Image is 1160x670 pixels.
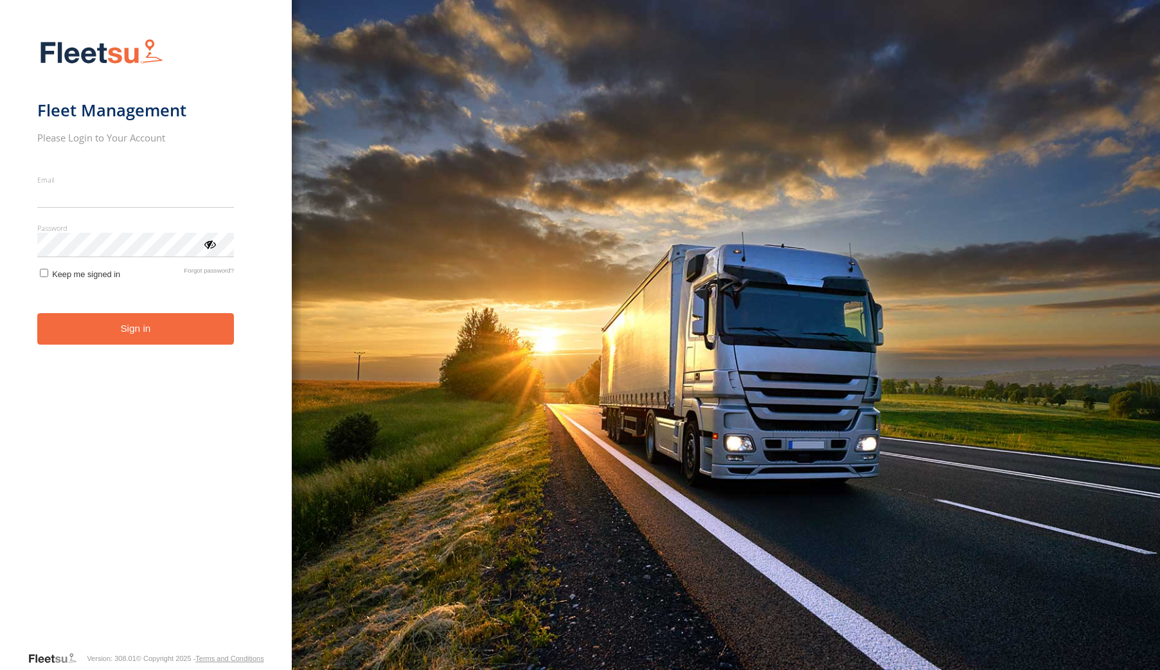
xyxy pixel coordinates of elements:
[136,655,264,662] div: © Copyright 2025 -
[37,313,235,345] button: Sign in
[40,269,48,277] input: Keep me signed in
[52,269,120,279] span: Keep me signed in
[87,655,136,662] div: Version: 308.01
[37,223,235,233] label: Password
[37,131,235,144] h2: Please Login to Your Account
[28,652,87,665] a: Visit our Website
[37,36,166,69] img: Fleetsu
[37,31,255,651] form: main
[184,267,234,279] a: Forgot password?
[37,100,235,121] h1: Fleet Management
[37,175,235,185] label: Email
[195,655,263,662] a: Terms and Conditions
[203,237,216,250] div: ViewPassword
